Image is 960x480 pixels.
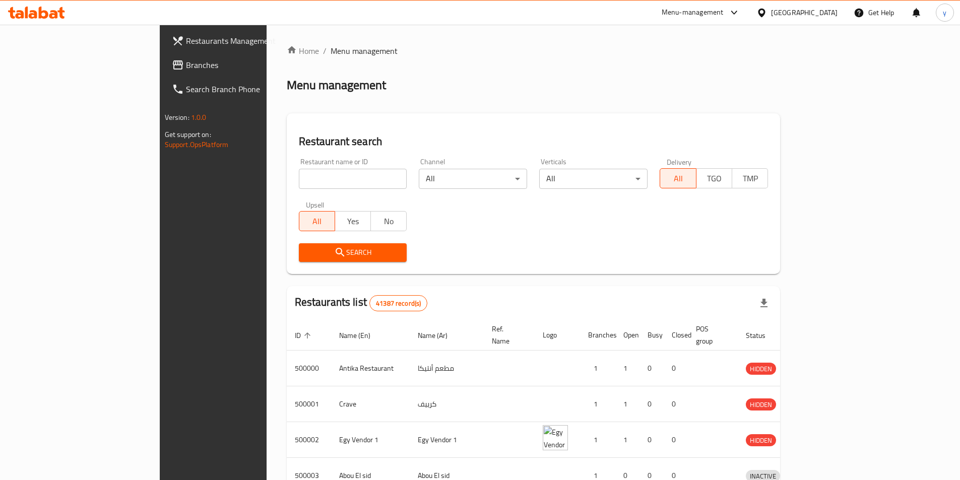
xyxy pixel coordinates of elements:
[700,171,728,186] span: TGO
[306,201,325,208] label: Upsell
[543,425,568,450] img: Egy Vendor 1
[660,168,696,188] button: All
[165,128,211,141] span: Get support on:
[186,59,312,71] span: Branches
[339,329,383,341] span: Name (En)
[580,422,615,458] td: 1
[615,386,639,422] td: 1
[331,422,410,458] td: Egy Vendor 1
[535,320,580,351] th: Logo
[331,45,398,57] span: Menu management
[287,77,386,93] h2: Menu management
[295,295,428,311] h2: Restaurants list
[664,351,688,386] td: 0
[580,351,615,386] td: 1
[771,7,838,18] div: [GEOGRAPHIC_DATA]
[295,329,314,341] span: ID
[303,214,331,229] span: All
[418,329,461,341] span: Name (Ar)
[339,214,367,229] span: Yes
[732,168,768,188] button: TMP
[639,422,664,458] td: 0
[307,246,399,259] span: Search
[410,351,484,386] td: مطعم أنتيكا
[639,386,664,422] td: 0
[639,351,664,386] td: 0
[299,211,335,231] button: All
[299,134,769,149] h2: Restaurant search
[299,169,407,189] input: Search for restaurant name or ID..
[664,422,688,458] td: 0
[615,422,639,458] td: 1
[580,386,615,422] td: 1
[287,45,781,57] nav: breadcrumb
[746,363,776,375] span: HIDDEN
[664,386,688,422] td: 0
[331,386,410,422] td: Crave
[543,354,568,379] img: Antika Restaurant
[165,138,229,151] a: Support.OpsPlatform
[736,171,764,186] span: TMP
[370,211,407,231] button: No
[375,214,403,229] span: No
[369,295,427,311] div: Total records count
[492,323,523,347] span: Ref. Name
[543,389,568,415] img: Crave
[410,386,484,422] td: كرييف
[419,169,527,189] div: All
[662,7,724,19] div: Menu-management
[664,320,688,351] th: Closed
[664,171,692,186] span: All
[165,111,189,124] span: Version:
[299,243,407,262] button: Search
[539,169,648,189] div: All
[164,77,320,101] a: Search Branch Phone
[331,351,410,386] td: Antika Restaurant
[335,211,371,231] button: Yes
[164,29,320,53] a: Restaurants Management
[943,7,946,18] span: y
[410,422,484,458] td: Egy Vendor 1
[615,351,639,386] td: 1
[370,299,427,308] span: 41387 record(s)
[746,399,776,410] span: HIDDEN
[186,35,312,47] span: Restaurants Management
[164,53,320,77] a: Branches
[696,168,732,188] button: TGO
[615,320,639,351] th: Open
[186,83,312,95] span: Search Branch Phone
[696,323,726,347] span: POS group
[752,291,776,315] div: Export file
[746,434,776,446] div: HIDDEN
[746,329,779,341] span: Status
[323,45,327,57] li: /
[580,320,615,351] th: Branches
[746,435,776,446] span: HIDDEN
[667,158,692,165] label: Delivery
[191,111,207,124] span: 1.0.0
[639,320,664,351] th: Busy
